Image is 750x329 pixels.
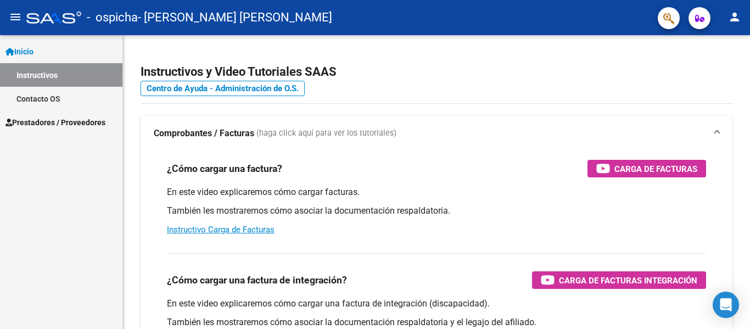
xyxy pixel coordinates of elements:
[154,127,254,140] strong: Comprobantes / Facturas
[728,10,741,24] mat-icon: person
[167,161,282,176] h3: ¿Cómo cargar una factura?
[138,5,332,30] span: - [PERSON_NAME] [PERSON_NAME]
[167,272,347,288] h3: ¿Cómo cargar una factura de integración?
[141,116,732,151] mat-expansion-panel-header: Comprobantes / Facturas (haga click aquí para ver los tutoriales)
[614,162,697,176] span: Carga de Facturas
[167,186,706,198] p: En este video explicaremos cómo cargar facturas.
[87,5,138,30] span: - ospicha
[167,205,706,217] p: También les mostraremos cómo asociar la documentación respaldatoria.
[256,127,396,140] span: (haga click aquí para ver los tutoriales)
[141,62,732,82] h2: Instructivos y Video Tutoriales SAAS
[167,225,275,235] a: Instructivo Carga de Facturas
[532,271,706,289] button: Carga de Facturas Integración
[141,81,305,96] a: Centro de Ayuda - Administración de O.S.
[9,10,22,24] mat-icon: menu
[587,160,706,177] button: Carga de Facturas
[5,116,105,129] span: Prestadores / Proveedores
[167,316,706,328] p: También les mostraremos cómo asociar la documentación respaldatoria y el legajo del afiliado.
[167,298,706,310] p: En este video explicaremos cómo cargar una factura de integración (discapacidad).
[713,292,739,318] div: Open Intercom Messenger
[5,46,33,58] span: Inicio
[559,274,697,287] span: Carga de Facturas Integración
